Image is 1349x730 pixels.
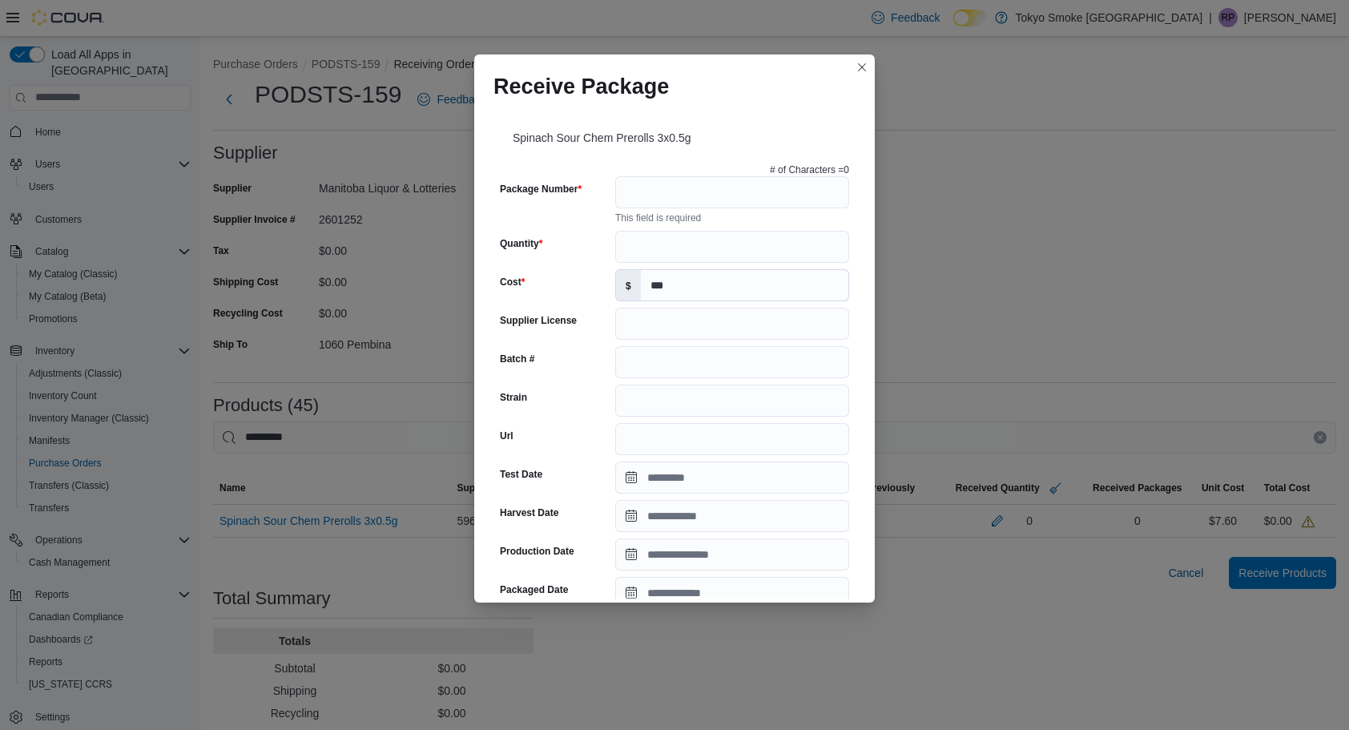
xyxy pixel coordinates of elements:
[500,468,542,481] label: Test Date
[500,237,542,250] label: Quantity
[615,462,849,494] input: Press the down key to open a popover containing a calendar.
[615,500,849,532] input: Press the down key to open a popover containing a calendar.
[500,276,525,288] label: Cost
[615,208,849,224] div: This field is required
[500,506,558,519] label: Harvest Date
[500,183,582,196] label: Package Number
[500,353,534,365] label: Batch #
[852,58,872,77] button: Closes this modal window
[615,577,849,609] input: Press the down key to open a popover containing a calendar.
[500,391,527,404] label: Strain
[493,112,856,157] div: Spinach Sour Chem Prerolls 3x0.5g
[770,163,849,176] p: # of Characters = 0
[616,270,641,300] label: $
[615,538,849,571] input: Press the down key to open a popover containing a calendar.
[500,545,574,558] label: Production Date
[493,74,669,99] h1: Receive Package
[500,314,577,327] label: Supplier License
[500,430,513,442] label: Url
[500,583,568,596] label: Packaged Date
